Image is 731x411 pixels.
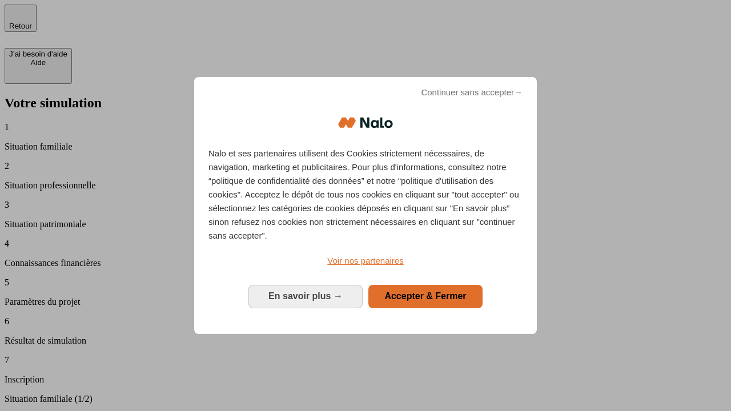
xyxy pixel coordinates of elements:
[208,147,523,243] p: Nalo et ses partenaires utilisent des Cookies strictement nécessaires, de navigation, marketing e...
[194,77,537,333] div: Bienvenue chez Nalo Gestion du consentement
[327,256,403,265] span: Voir nos partenaires
[421,86,523,99] span: Continuer sans accepter→
[384,291,466,301] span: Accepter & Fermer
[248,285,363,308] button: En savoir plus: Configurer vos consentements
[208,254,523,268] a: Voir nos partenaires
[268,291,343,301] span: En savoir plus →
[338,106,393,140] img: Logo
[368,285,483,308] button: Accepter & Fermer: Accepter notre traitement des données et fermer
